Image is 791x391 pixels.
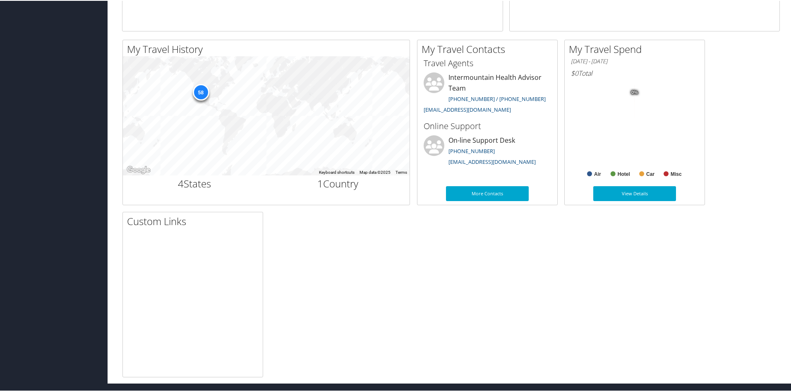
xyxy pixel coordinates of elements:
a: Open this area in Google Maps (opens a new window) [125,164,152,175]
h6: [DATE] - [DATE] [571,57,698,65]
a: [EMAIL_ADDRESS][DOMAIN_NAME] [448,157,536,165]
h2: Custom Links [127,213,263,228]
h2: My Travel Spend [569,41,705,55]
button: Keyboard shortcuts [319,169,355,175]
span: Map data ©2025 [360,169,391,174]
span: $0 [571,68,578,77]
text: Car [646,170,654,176]
a: [PHONE_NUMBER] / [PHONE_NUMBER] [448,94,546,102]
a: More Contacts [446,185,529,200]
h3: Travel Agents [424,57,551,68]
h2: My Travel Contacts [422,41,557,55]
text: Misc [671,170,682,176]
h2: My Travel History [127,41,410,55]
div: 58 [192,83,209,100]
span: 4 [178,176,184,190]
h6: Total [571,68,698,77]
tspan: 0% [631,89,638,94]
span: 1 [317,176,323,190]
h2: States [129,176,260,190]
h3: Online Support [424,120,551,131]
h2: Country [273,176,404,190]
img: Google [125,164,152,175]
a: Terms (opens in new tab) [395,169,407,174]
li: On-line Support Desk [419,134,555,168]
a: [PHONE_NUMBER] [448,146,495,154]
text: Hotel [618,170,630,176]
a: View Details [593,185,676,200]
a: [EMAIL_ADDRESS][DOMAIN_NAME] [424,105,511,113]
text: Air [594,170,601,176]
li: Intermountain Health Advisor Team [419,72,555,116]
